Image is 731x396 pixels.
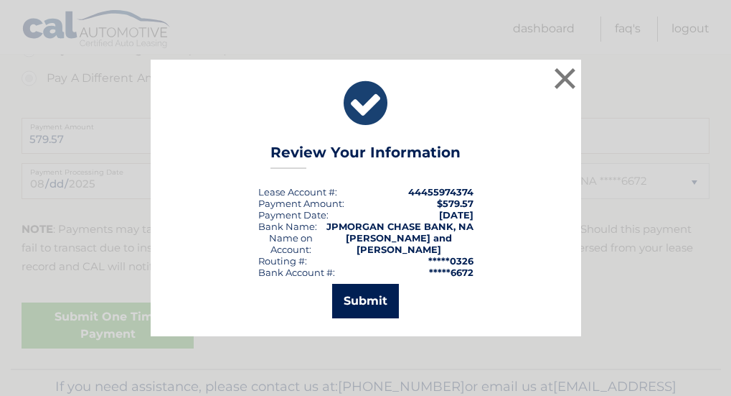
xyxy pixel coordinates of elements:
div: Name on Account: [258,232,325,255]
div: Lease Account #: [258,186,337,198]
button: Submit [332,284,399,318]
div: : [258,209,329,221]
strong: [PERSON_NAME] and [PERSON_NAME] [346,232,452,255]
div: Bank Name: [258,221,317,232]
span: Payment Date [258,209,326,221]
button: × [551,64,580,93]
div: Payment Amount: [258,198,344,209]
strong: JPMORGAN CHASE BANK, NA [326,221,473,232]
span: $579.57 [437,198,473,209]
span: [DATE] [439,209,473,221]
div: Routing #: [258,255,307,267]
strong: 44455974374 [408,186,473,198]
div: Bank Account #: [258,267,335,278]
h3: Review Your Information [270,144,461,169]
